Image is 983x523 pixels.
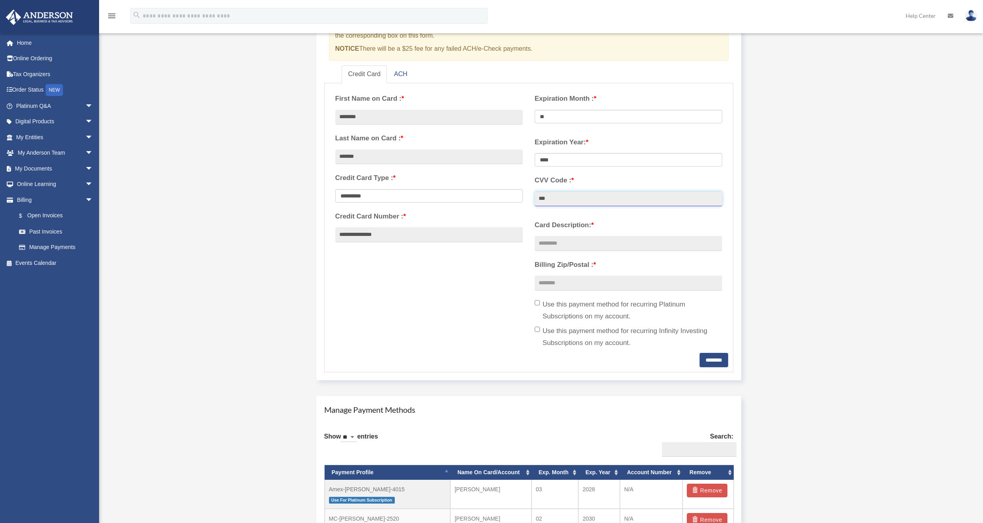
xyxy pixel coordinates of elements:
[6,176,105,192] a: Online Learningarrow_drop_down
[85,145,101,161] span: arrow_drop_down
[6,192,105,208] a: Billingarrow_drop_down
[324,404,734,415] h4: Manage Payment Methods
[532,480,578,509] td: 03
[85,176,101,193] span: arrow_drop_down
[341,433,357,442] select: Showentries
[578,480,620,509] td: 2028
[85,98,101,114] span: arrow_drop_down
[335,43,715,54] p: There will be a $25 fee for any failed ACH/e-Check payments.
[6,66,105,82] a: Tax Organizers
[6,129,105,145] a: My Entitiesarrow_drop_down
[107,14,117,21] a: menu
[335,132,523,144] label: Last Name on Card :
[335,172,523,184] label: Credit Card Type :
[535,259,722,271] label: Billing Zip/Postal :
[11,224,105,239] a: Past Invoices
[324,431,378,450] label: Show entries
[6,98,105,114] a: Platinum Q&Aarrow_drop_down
[85,129,101,146] span: arrow_drop_down
[662,442,736,457] input: Search:
[683,465,734,480] th: Remove: activate to sort column ascending
[329,13,729,61] div: if you are updating your Platinum Subscription or Infinity Investing Membership payment method, p...
[6,114,105,130] a: Digital Productsarrow_drop_down
[535,299,722,322] label: Use this payment method for recurring Platinum Subscriptions on my account.
[535,325,722,349] label: Use this payment method for recurring Infinity Investing Subscriptions on my account.
[6,161,105,176] a: My Documentsarrow_drop_down
[532,465,578,480] th: Exp. Month: activate to sort column ascending
[335,211,523,222] label: Credit Card Number :
[659,431,733,457] label: Search:
[335,93,523,105] label: First Name on Card :
[6,82,105,98] a: Order StatusNEW
[450,480,532,509] td: [PERSON_NAME]
[578,465,620,480] th: Exp. Year: activate to sort column ascending
[535,327,540,332] input: Use this payment method for recurring Infinity Investing Subscriptions on my account.
[329,497,395,504] span: Use For Platinum Subscription
[107,11,117,21] i: menu
[335,45,359,52] strong: NOTICE
[6,35,105,51] a: Home
[46,84,63,96] div: NEW
[4,10,75,25] img: Anderson Advisors Platinum Portal
[132,11,141,19] i: search
[687,484,728,497] button: Remove
[965,10,977,21] img: User Pic
[535,93,722,105] label: Expiration Month :
[620,480,683,509] td: N/A
[535,136,722,148] label: Expiration Year:
[6,51,105,67] a: Online Ordering
[535,174,722,186] label: CVV Code :
[535,300,540,305] input: Use this payment method for recurring Platinum Subscriptions on my account.
[6,145,105,161] a: My Anderson Teamarrow_drop_down
[11,239,101,255] a: Manage Payments
[85,192,101,208] span: arrow_drop_down
[6,255,105,271] a: Events Calendar
[342,65,387,83] a: Credit Card
[388,65,414,83] a: ACH
[85,161,101,177] span: arrow_drop_down
[325,480,450,509] td: Amex-[PERSON_NAME]-4015
[450,465,532,480] th: Name On Card/Account: activate to sort column ascending
[535,219,722,231] label: Card Description:
[620,465,683,480] th: Account Number: activate to sort column ascending
[11,208,105,224] a: $Open Invoices
[23,211,27,221] span: $
[85,114,101,130] span: arrow_drop_down
[325,465,450,480] th: Payment Profile: activate to sort column descending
